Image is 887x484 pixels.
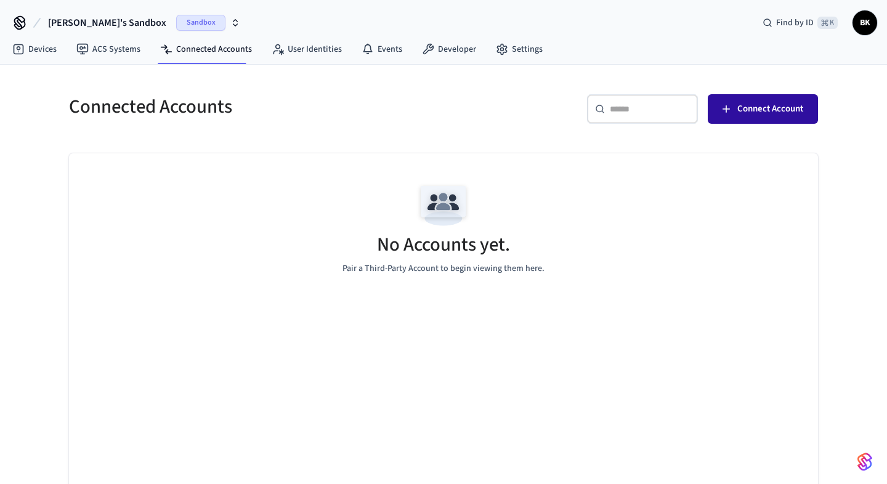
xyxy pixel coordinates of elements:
a: Events [352,38,412,60]
a: ACS Systems [67,38,150,60]
span: ⌘ K [817,17,838,29]
a: User Identities [262,38,352,60]
h5: Connected Accounts [69,94,436,119]
a: Developer [412,38,486,60]
a: Connected Accounts [150,38,262,60]
p: Pair a Third-Party Account to begin viewing them here. [342,262,545,275]
button: BK [853,10,877,35]
h5: No Accounts yet. [377,232,510,257]
span: [PERSON_NAME]'s Sandbox [48,15,166,30]
span: Sandbox [176,15,225,31]
span: Connect Account [737,101,803,117]
a: Devices [2,38,67,60]
img: Team Empty State [416,178,471,233]
button: Connect Account [708,94,818,124]
span: BK [854,12,876,34]
div: Find by ID⌘ K [753,12,848,34]
a: Settings [486,38,553,60]
img: SeamLogoGradient.69752ec5.svg [857,452,872,472]
span: Find by ID [776,17,814,29]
